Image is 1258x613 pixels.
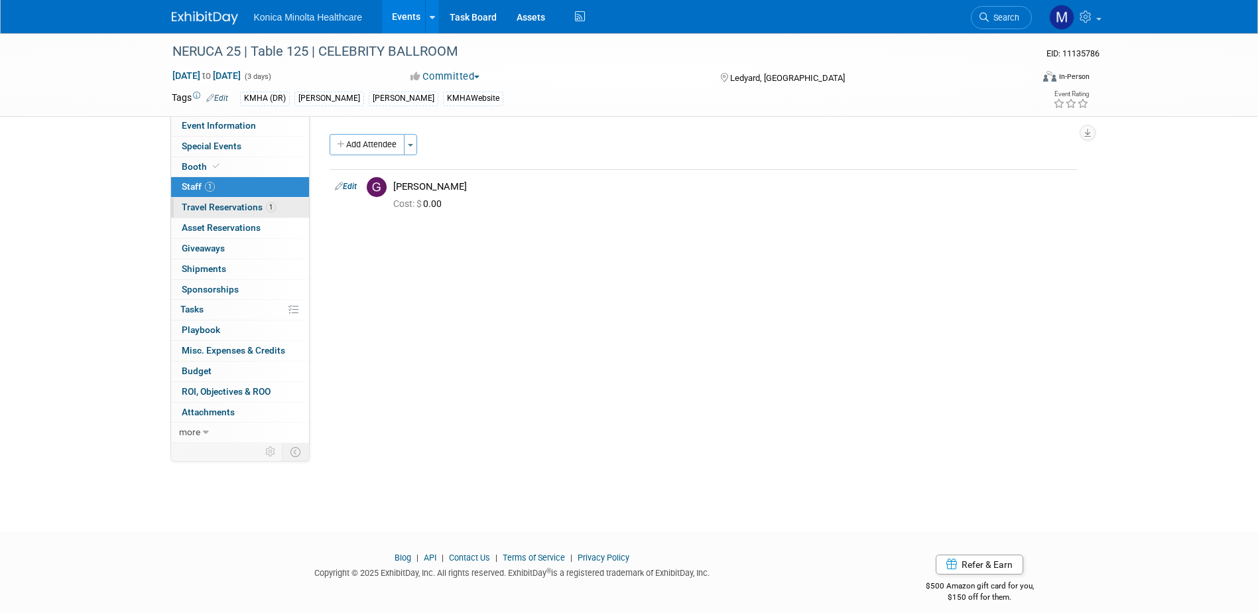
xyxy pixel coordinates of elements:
[171,259,309,279] a: Shipments
[172,70,241,82] span: [DATE] [DATE]
[406,70,485,84] button: Committed
[989,13,1019,23] span: Search
[873,592,1087,603] div: $150 off for them.
[171,403,309,423] a: Attachments
[171,382,309,402] a: ROI, Objectives & ROO
[393,180,1072,193] div: [PERSON_NAME]
[413,553,422,563] span: |
[182,366,212,376] span: Budget
[182,263,226,274] span: Shipments
[182,141,241,151] span: Special Events
[730,73,845,83] span: Ledyard, [GEOGRAPHIC_DATA]
[182,386,271,397] span: ROI, Objectives & ROO
[492,553,501,563] span: |
[873,572,1087,602] div: $500 Amazon gift card for you,
[205,182,215,192] span: 1
[171,218,309,238] a: Asset Reservations
[449,553,490,563] a: Contact Us
[171,116,309,136] a: Event Information
[182,222,261,233] span: Asset Reservations
[182,202,276,212] span: Travel Reservations
[503,553,565,563] a: Terms of Service
[171,280,309,300] a: Sponsorships
[578,553,629,563] a: Privacy Policy
[182,161,222,172] span: Booth
[1049,5,1074,30] img: Marketing Team
[182,243,225,253] span: Giveaways
[936,555,1023,575] a: Refer & Earn
[172,564,853,579] div: Copyright © 2025 ExhibitDay, Inc. All rights reserved. ExhibitDay is a registered trademark of Ex...
[172,91,228,106] td: Tags
[200,70,213,81] span: to
[443,92,503,105] div: KMHAWebsite
[1046,48,1100,58] span: Event ID: 11135786
[971,6,1032,29] a: Search
[367,177,387,197] img: G.jpg
[567,553,576,563] span: |
[259,443,283,460] td: Personalize Event Tab Strip
[1043,71,1056,82] img: Format-Inperson.png
[168,40,1012,64] div: NERUCA 25 | Table 125 | CELEBRITY BALLROOM
[254,12,362,23] span: Konica Minolta Healthcare
[171,137,309,157] a: Special Events
[393,198,423,209] span: Cost: $
[182,324,220,335] span: Playbook
[171,157,309,177] a: Booth
[182,345,285,356] span: Misc. Expenses & Credits
[243,72,271,81] span: (3 days)
[335,182,357,191] a: Edit
[171,341,309,361] a: Misc. Expenses & Credits
[240,92,290,105] div: KMHA (DR)
[171,362,309,381] a: Budget
[171,423,309,443] a: more
[438,553,447,563] span: |
[180,304,204,314] span: Tasks
[369,92,438,105] div: [PERSON_NAME]
[171,300,309,320] a: Tasks
[179,427,200,437] span: more
[282,443,309,460] td: Toggle Event Tabs
[294,92,364,105] div: [PERSON_NAME]
[393,198,447,209] span: 0.00
[171,198,309,218] a: Travel Reservations1
[424,553,436,563] a: API
[206,94,228,103] a: Edit
[395,553,411,563] a: Blog
[182,181,215,192] span: Staff
[182,120,256,131] span: Event Information
[266,202,276,212] span: 1
[171,177,309,197] a: Staff1
[171,320,309,340] a: Playbook
[1053,91,1089,98] div: Event Rating
[172,11,238,25] img: ExhibitDay
[182,407,235,417] span: Attachments
[182,284,239,295] span: Sponsorships
[546,567,551,575] sup: ®
[213,163,220,170] i: Booth reservation complete
[954,69,1090,89] div: Event Format
[330,134,405,155] button: Add Attendee
[1058,72,1090,82] div: In-Person
[171,239,309,259] a: Giveaways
